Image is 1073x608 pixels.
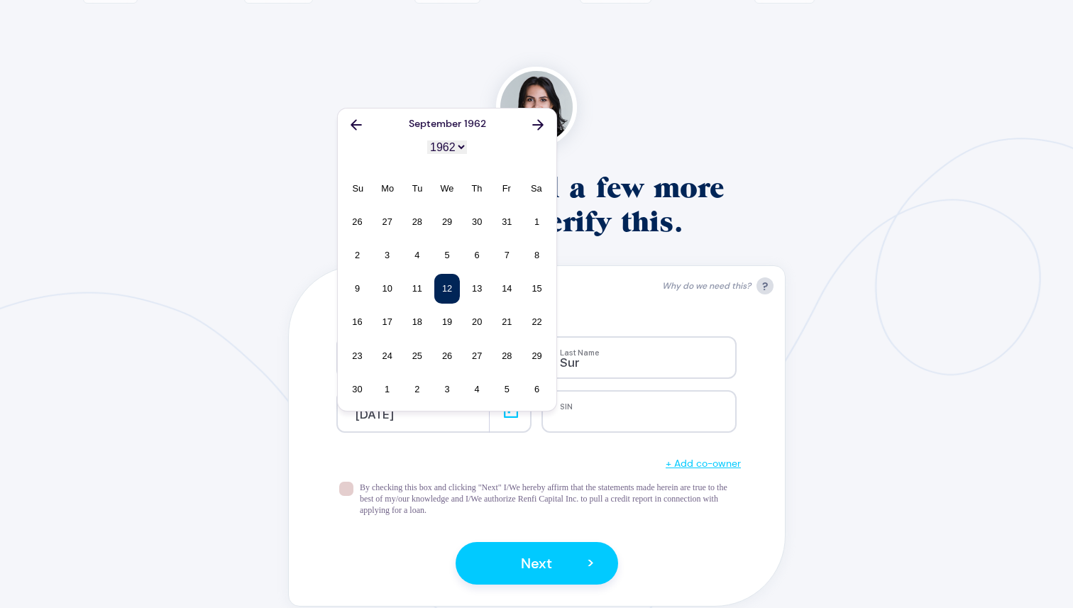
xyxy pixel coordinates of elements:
[336,311,737,329] p: Name On Property Title
[524,274,550,304] div: Choose Saturday, September 15th, 1962
[463,341,490,370] div: Choose Thursday, September 27th, 1962
[524,375,550,404] div: Choose Saturday, October 6th, 1962
[521,554,552,573] span: Next
[374,307,400,337] div: Choose Monday, September 17th, 1962
[434,341,460,370] div: Choose Wednesday, September 26th, 1962
[374,341,400,370] div: Choose Monday, September 24th, 1962
[762,279,768,294] span: ?
[493,375,519,404] div: Choose Friday, October 5th, 1962
[524,341,550,370] div: Choose Saturday, September 29th, 1962
[493,274,519,304] div: Choose Friday, September 14th, 1962
[344,341,370,370] div: Choose Sunday, September 23rd, 1962
[463,307,490,337] div: Choose Thursday, September 20th, 1962
[493,307,519,337] div: Choose Friday, September 21st, 1962
[404,274,430,304] div: Choose Tuesday, September 11th, 1962
[434,375,460,404] div: Choose Wednesday, October 3rd, 1962
[463,375,490,404] div: Choose Thursday, October 4th, 1962
[404,375,430,404] div: Choose Tuesday, October 2nd, 1962
[360,482,734,516] p: By checking this box and clicking "Next" I/We hereby affirm that the statements made herein are t...
[344,307,370,337] div: Choose Sunday, September 16th, 1962
[344,274,370,304] div: Choose Sunday, September 9th, 1962
[342,205,551,407] div: month 1962-09
[374,274,400,304] div: Choose Monday, September 10th, 1962
[404,307,430,337] div: Choose Tuesday, September 18th, 1962
[662,280,751,292] span: Why do we need this?
[301,170,772,238] h1: Ok. I just need a few more details to verify this.
[493,341,519,370] div: Choose Friday, September 28th, 1962
[434,307,460,337] div: Choose Wednesday, September 19th, 1962
[524,307,550,337] div: Choose Saturday, September 22nd, 1962
[587,551,594,575] span: >
[374,375,400,404] div: Choose Monday, October 1st, 1962
[456,542,618,585] button: Next>
[344,375,370,404] div: Choose Sunday, September 30th, 1962
[661,456,745,470] button: + Add co-owner
[404,341,430,370] div: Choose Tuesday, September 25th, 1962
[434,274,460,304] div: Choose Wednesday, September 12th, 1962
[463,274,490,304] div: Choose Thursday, September 13th, 1962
